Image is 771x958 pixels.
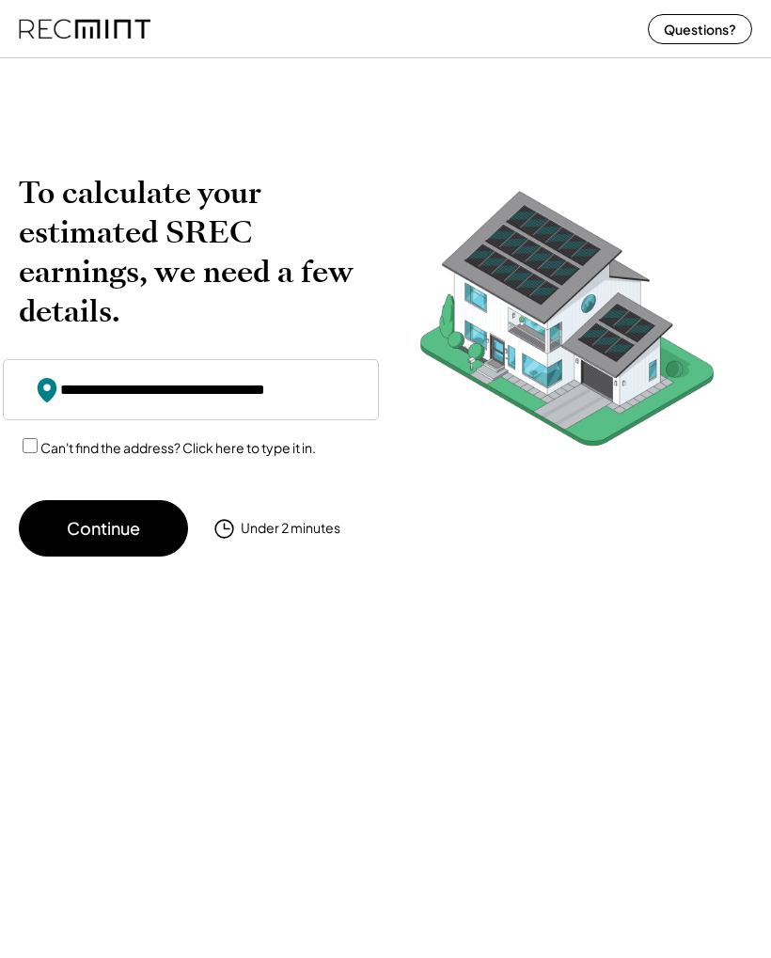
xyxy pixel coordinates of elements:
img: RecMintArtboard%207.png [384,173,750,475]
label: Can't find the address? Click here to type it in. [40,439,316,456]
button: Questions? [648,14,752,44]
img: recmint-logotype%403x%20%281%29.jpeg [19,4,150,54]
button: Continue [19,500,188,557]
div: Under 2 minutes [241,519,340,538]
h2: To calculate your estimated SREC earnings, we need a few details. [19,173,362,331]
